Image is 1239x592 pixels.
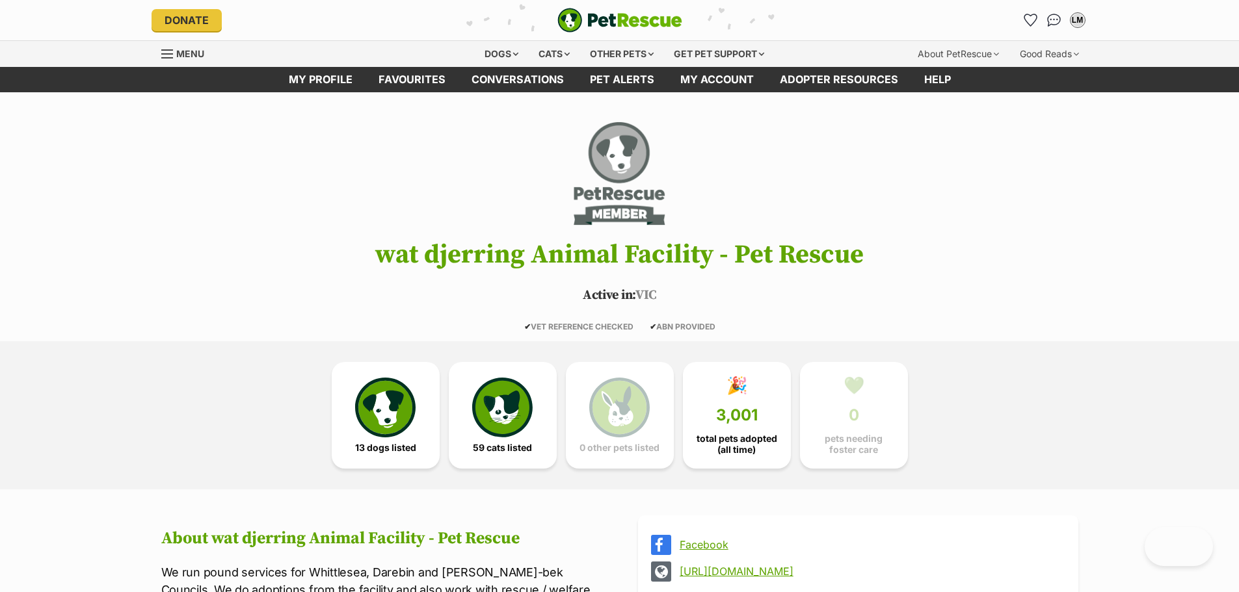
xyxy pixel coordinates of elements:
[473,443,532,453] span: 59 cats listed
[716,406,758,424] span: 3,001
[276,67,366,92] a: My profile
[557,8,682,32] a: PetRescue
[844,376,864,395] div: 💚
[911,67,964,92] a: Help
[161,529,602,548] h2: About wat djerring Animal Facility - Pet Rescue
[589,378,649,437] img: bunny-icon-b786713a4a21a2fe6d13e954f4cb29d131f1b31f8a74b52ca2c6d2999bc34bbe.svg
[680,539,1060,550] a: Facebook
[524,322,633,331] span: VET REFERENCE CHECKED
[332,362,440,469] a: 13 dogs listed
[1067,10,1088,31] button: My account
[800,362,908,469] a: 💚 0 pets needing foster care
[176,48,204,59] span: Menu
[524,322,531,331] icon: ✔
[557,8,682,32] img: logo-e224e6f780fb5917bec1dbf3a21bbac754714ae5b6737aabdf751b685950b380.svg
[849,406,859,424] span: 0
[680,565,1060,577] a: [URL][DOMAIN_NAME]
[650,322,656,331] icon: ✔
[577,67,667,92] a: Pet alerts
[811,433,897,454] span: pets needing foster care
[1044,10,1065,31] a: Conversations
[650,322,715,331] span: ABN PROVIDED
[1020,10,1041,31] a: Favourites
[767,67,911,92] a: Adopter resources
[529,41,579,67] div: Cats
[152,9,222,31] a: Donate
[142,286,1098,305] p: VIC
[665,41,773,67] div: Get pet support
[459,67,577,92] a: conversations
[449,362,557,469] a: 59 cats listed
[1145,527,1213,566] iframe: Help Scout Beacon - Open
[355,378,415,437] img: petrescue-icon-eee76f85a60ef55c4a1927667547b313a7c0e82042636edf73dce9c88f694885.svg
[355,443,416,453] span: 13 dogs listed
[142,240,1098,269] h1: wat djerring Animal Facility - Pet Rescue
[366,67,459,92] a: Favourites
[694,433,780,454] span: total pets adopted (all time)
[566,362,674,469] a: 0 other pets listed
[1020,10,1088,31] ul: Account quick links
[1071,14,1084,27] div: LM
[683,362,791,469] a: 🎉 3,001 total pets adopted (all time)
[726,376,747,395] div: 🎉
[581,41,663,67] div: Other pets
[580,443,659,453] span: 0 other pets listed
[570,118,669,229] img: wat djerring Animal Facility - Pet Rescue
[472,378,532,437] img: cat-icon-068c71abf8fe30c970a85cd354bc8e23425d12f6e8612795f06af48be43a487a.svg
[1011,41,1088,67] div: Good Reads
[475,41,527,67] div: Dogs
[667,67,767,92] a: My account
[583,287,635,303] span: Active in:
[1047,14,1061,27] img: chat-41dd97257d64d25036548639549fe6c8038ab92f7586957e7f3b1b290dea8141.svg
[909,41,1008,67] div: About PetRescue
[161,41,213,64] a: Menu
